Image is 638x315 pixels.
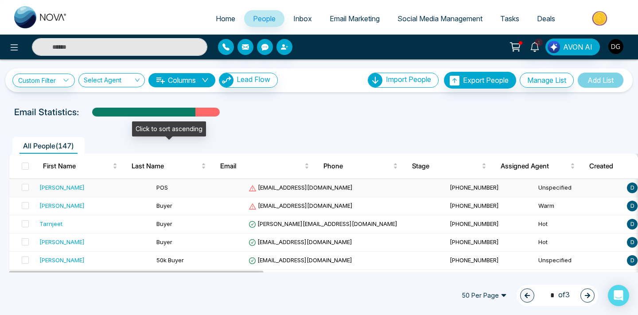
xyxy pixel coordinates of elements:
[249,202,353,209] span: [EMAIL_ADDRESS][DOMAIN_NAME]
[321,10,389,27] a: Email Marketing
[608,39,623,54] img: User Avatar
[12,74,75,87] a: Custom Filter
[39,256,85,264] div: [PERSON_NAME]
[216,14,235,23] span: Home
[323,161,391,171] span: Phone
[500,14,519,23] span: Tasks
[249,257,352,264] span: [EMAIL_ADDRESS][DOMAIN_NAME]
[220,161,303,171] span: Email
[535,233,623,252] td: Hot
[244,10,284,27] a: People
[450,257,499,264] span: [PHONE_NUMBER]
[215,73,278,88] a: Lead FlowLead Flow
[608,285,629,306] div: Open Intercom Messenger
[450,238,499,245] span: [PHONE_NUMBER]
[39,201,85,210] div: [PERSON_NAME]
[249,220,397,227] span: [PERSON_NAME][EMAIL_ADDRESS][DOMAIN_NAME]
[14,6,67,28] img: Nova CRM Logo
[491,10,528,27] a: Tasks
[450,184,499,191] span: [PHONE_NUMBER]
[444,72,516,89] button: Export People
[19,141,78,150] span: All People ( 147 )
[14,105,79,119] p: Email Statistics:
[43,161,111,171] span: First Name
[39,183,85,192] div: [PERSON_NAME]
[237,75,270,84] span: Lead Flow
[520,73,574,88] button: Manage List
[219,73,278,88] button: Lead Flow
[284,10,321,27] a: Inbox
[156,238,172,245] span: Buyer
[450,202,499,209] span: [PHONE_NUMBER]
[463,76,509,85] span: Export People
[316,154,405,179] th: Phone
[535,270,623,288] td: Warm
[219,73,233,87] img: Lead Flow
[213,154,316,179] th: Email
[545,289,570,301] span: of 3
[535,39,543,47] span: 1
[524,39,545,54] a: 1
[202,77,209,84] span: down
[563,42,592,52] span: AVON AI
[455,288,513,303] span: 50 Per Page
[535,215,623,233] td: Hot
[535,252,623,270] td: Unspecified
[132,161,199,171] span: Last Name
[405,154,494,179] th: Stage
[450,220,499,227] span: [PHONE_NUMBER]
[389,10,491,27] a: Social Media Management
[249,184,353,191] span: [EMAIL_ADDRESS][DOMAIN_NAME]
[156,257,184,264] span: 50k Buyer
[501,161,568,171] span: Assigned Agent
[156,202,172,209] span: Buyer
[627,237,638,248] span: D
[330,14,380,23] span: Email Marketing
[545,39,600,55] button: AVON AI
[627,183,638,193] span: D
[528,10,564,27] a: Deals
[397,14,482,23] span: Social Media Management
[386,75,431,84] span: Import People
[132,121,206,136] div: Click to sort ascending
[39,219,62,228] div: Tarnjeet
[535,197,623,215] td: Warm
[124,154,213,179] th: Last Name
[156,220,172,227] span: Buyer
[156,184,168,191] span: POS
[537,14,555,23] span: Deals
[249,238,352,245] span: [EMAIL_ADDRESS][DOMAIN_NAME]
[627,255,638,266] span: D
[36,154,124,179] th: First Name
[568,8,633,28] img: Market-place.gif
[494,154,582,179] th: Assigned Agent
[627,219,638,229] span: D
[293,14,312,23] span: Inbox
[412,161,480,171] span: Stage
[535,179,623,197] td: Unspecified
[148,73,215,87] button: Columnsdown
[627,201,638,211] span: D
[39,237,85,246] div: [PERSON_NAME]
[253,14,276,23] span: People
[548,41,560,53] img: Lead Flow
[207,10,244,27] a: Home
